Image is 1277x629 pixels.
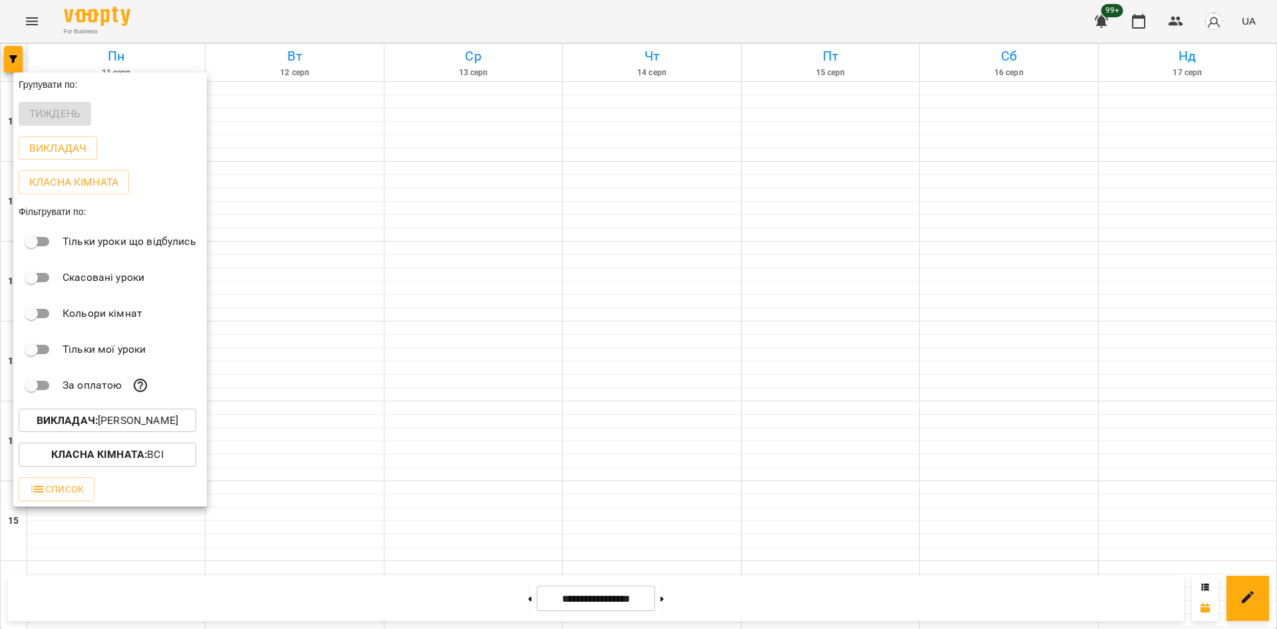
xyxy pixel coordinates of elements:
p: Тільки уроки що відбулись [63,234,196,250]
b: Викладач : [37,414,98,427]
div: Фільтрувати по: [13,200,207,224]
button: Список [19,477,94,501]
p: Тільки мої уроки [63,341,146,357]
button: Викладач:[PERSON_NAME] [19,409,196,433]
p: За оплатою [63,377,122,393]
p: Класна кімната [29,174,118,190]
button: Класна кімната:Всі [19,443,196,467]
p: Скасовані уроки [63,270,144,286]
span: Список [29,481,84,497]
p: Кольори кімнат [63,306,142,321]
button: Класна кімната [19,170,129,194]
p: Викладач [29,140,86,156]
p: [PERSON_NAME] [37,413,178,429]
p: Всі [51,447,164,463]
button: Викладач [19,136,97,160]
b: Класна кімната : [51,448,147,461]
div: Групувати по: [13,73,207,97]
